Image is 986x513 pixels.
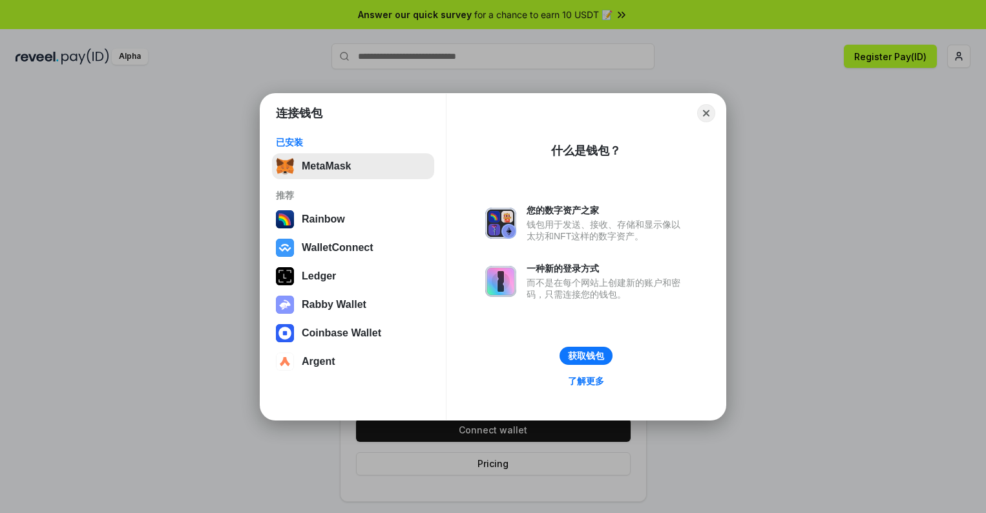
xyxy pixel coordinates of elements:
div: 获取钱包 [568,350,604,362]
div: 推荐 [276,190,430,201]
div: 一种新的登录方式 [527,263,687,274]
img: svg+xml,%3Csvg%20width%3D%2228%22%20height%3D%2228%22%20viewBox%3D%220%200%2028%2028%22%20fill%3D... [276,353,294,371]
button: 获取钱包 [560,347,613,365]
img: svg+xml,%3Csvg%20xmlns%3D%22http%3A%2F%2Fwww.w3.org%2F2000%2Fsvg%22%20fill%3D%22none%22%20viewBox... [485,266,516,297]
img: svg+xml,%3Csvg%20fill%3D%22none%22%20height%3D%2233%22%20viewBox%3D%220%200%2035%2033%22%20width%... [276,157,294,175]
div: 而不是在每个网站上创建新的账户和密码，只需连接您的钱包。 [527,277,687,300]
button: MetaMask [272,153,434,179]
button: Rainbow [272,206,434,232]
img: svg+xml,%3Csvg%20width%3D%2228%22%20height%3D%2228%22%20viewBox%3D%220%200%2028%2028%22%20fill%3D... [276,239,294,257]
h1: 连接钱包 [276,105,322,121]
div: Rabby Wallet [302,299,366,311]
div: 已安装 [276,136,430,148]
img: svg+xml,%3Csvg%20width%3D%2228%22%20height%3D%2228%22%20viewBox%3D%220%200%2028%2028%22%20fill%3D... [276,324,294,342]
button: Coinbase Wallet [272,320,434,346]
div: WalletConnect [302,242,373,254]
button: WalletConnect [272,235,434,261]
img: svg+xml,%3Csvg%20xmlns%3D%22http%3A%2F%2Fwww.w3.org%2F2000%2Fsvg%22%20fill%3D%22none%22%20viewBox... [485,208,516,239]
button: Argent [272,349,434,375]
div: Coinbase Wallet [302,327,381,339]
img: svg+xml,%3Csvg%20width%3D%22120%22%20height%3D%22120%22%20viewBox%3D%220%200%20120%20120%22%20fil... [276,210,294,228]
div: 了解更多 [568,375,604,387]
img: svg+xml,%3Csvg%20xmlns%3D%22http%3A%2F%2Fwww.w3.org%2F2000%2Fsvg%22%20width%3D%2228%22%20height%3... [276,267,294,285]
div: Argent [302,356,335,367]
div: Ledger [302,270,336,282]
button: Ledger [272,263,434,289]
div: 什么是钱包？ [551,143,621,158]
div: Rainbow [302,213,345,225]
div: MetaMask [302,160,351,172]
button: Rabby Wallet [272,292,434,318]
div: 钱包用于发送、接收、存储和显示像以太坊和NFT这样的数字资产。 [527,219,687,242]
img: svg+xml,%3Csvg%20xmlns%3D%22http%3A%2F%2Fwww.w3.org%2F2000%2Fsvg%22%20fill%3D%22none%22%20viewBox... [276,296,294,314]
a: 了解更多 [560,373,612,389]
div: 您的数字资产之家 [527,204,687,216]
button: Close [697,104,715,122]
